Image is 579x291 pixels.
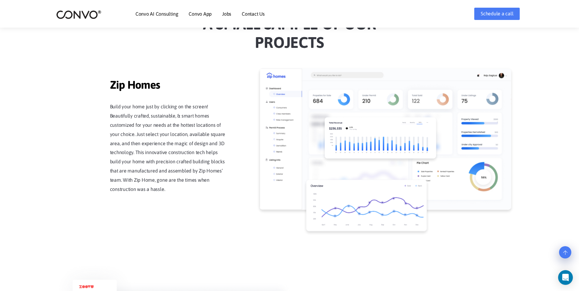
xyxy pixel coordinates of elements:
p: Build your home just by clicking on the screen! Beautifully crafted, sustainable, & smart homes c... [110,102,227,194]
h2: a Small sample of our projects [119,15,460,56]
a: Convo App [189,11,212,16]
img: logo_2.png [56,10,101,19]
div: Open Intercom Messenger [558,270,573,285]
a: Jobs [222,11,231,16]
a: Schedule a call [474,8,520,20]
span: Zip Homes [110,78,227,93]
a: Convo AI Consulting [135,11,178,16]
a: Contact Us [242,11,265,16]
